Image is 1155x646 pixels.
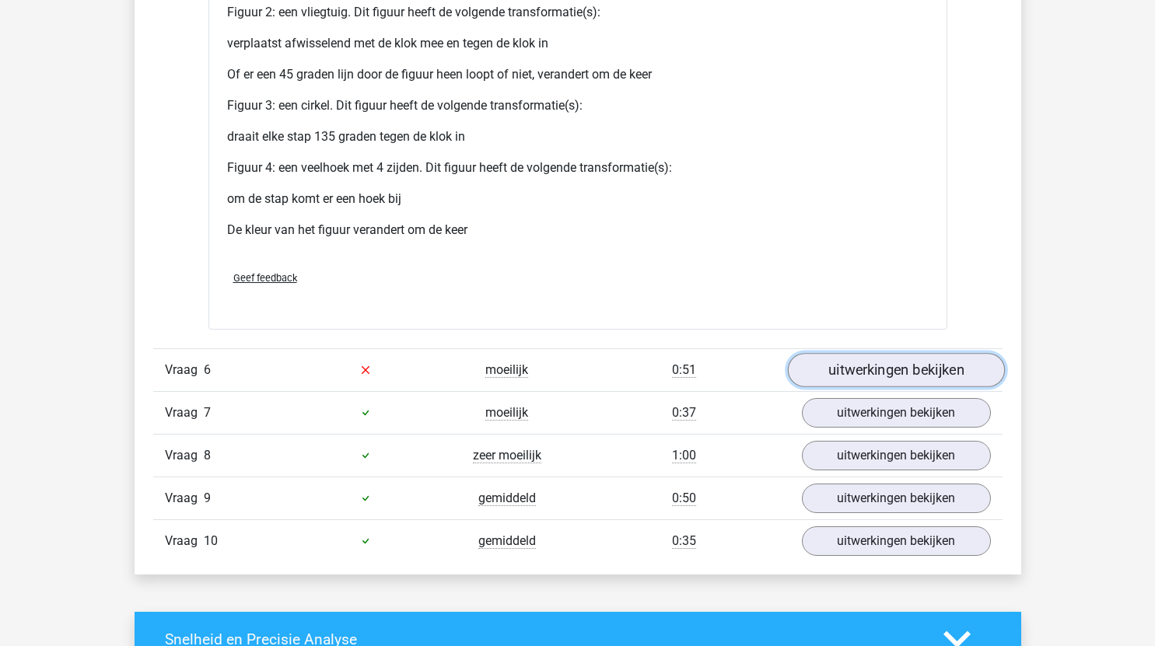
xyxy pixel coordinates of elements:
[227,65,929,84] p: Of er een 45 graden lijn door de figuur heen loopt of niet, verandert om de keer
[165,403,204,422] span: Vraag
[802,441,991,470] a: uitwerkingen bekijken
[227,127,929,146] p: draait elke stap 135 graden tegen de klok in
[165,361,204,379] span: Vraag
[204,405,211,420] span: 7
[787,353,1004,387] a: uitwerkingen bekijken
[672,448,696,463] span: 1:00
[165,489,204,508] span: Vraag
[485,362,528,378] span: moeilijk
[802,526,991,556] a: uitwerkingen bekijken
[478,533,536,549] span: gemiddeld
[227,221,929,239] p: De kleur van het figuur verandert om de keer
[227,34,929,53] p: verplaatst afwisselend met de klok mee en tegen de klok in
[227,96,929,115] p: Figuur 3: een cirkel. Dit figuur heeft de volgende transformatie(s):
[165,532,204,550] span: Vraag
[672,533,696,549] span: 0:35
[165,446,204,465] span: Vraag
[233,272,297,284] span: Geef feedback
[227,3,929,22] p: Figuur 2: een vliegtuig. Dit figuur heeft de volgende transformatie(s):
[672,362,696,378] span: 0:51
[802,484,991,513] a: uitwerkingen bekijken
[672,491,696,506] span: 0:50
[204,533,218,548] span: 10
[227,159,929,177] p: Figuur 4: een veelhoek met 4 zijden. Dit figuur heeft de volgende transformatie(s):
[672,405,696,421] span: 0:37
[473,448,541,463] span: zeer moeilijk
[204,362,211,377] span: 6
[478,491,536,506] span: gemiddeld
[485,405,528,421] span: moeilijk
[204,491,211,505] span: 9
[204,448,211,463] span: 8
[227,190,929,208] p: om de stap komt er een hoek bij
[802,398,991,428] a: uitwerkingen bekijken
